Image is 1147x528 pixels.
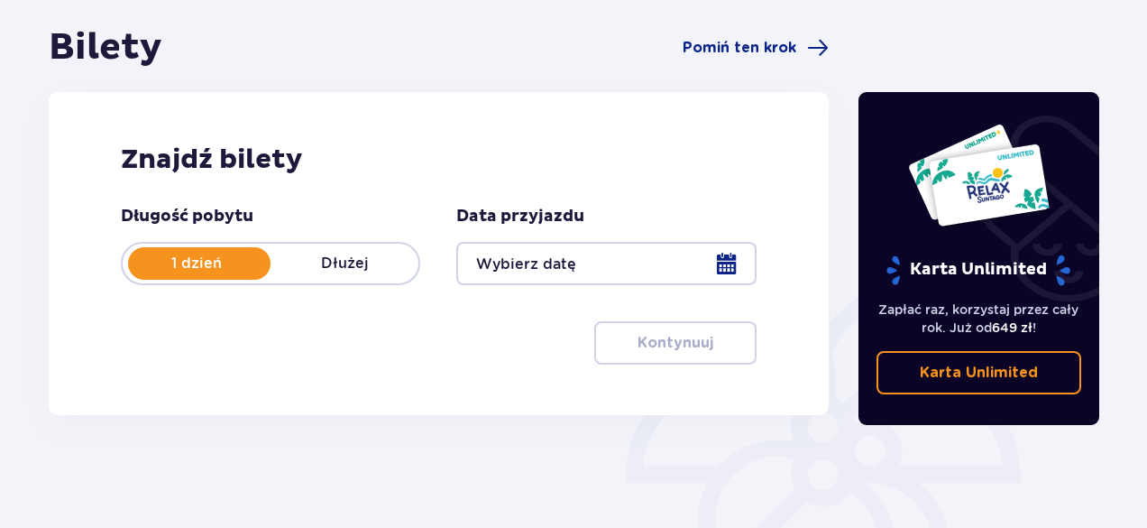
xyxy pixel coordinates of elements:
[271,254,418,273] p: Dłużej
[638,333,713,353] p: Kontynuuj
[907,123,1051,227] img: Dwie karty całoroczne do Suntago z napisem 'UNLIMITED RELAX', na białym tle z tropikalnymi liśćmi...
[49,25,162,70] h1: Bilety
[683,38,796,58] span: Pomiń ten krok
[876,301,1082,337] p: Zapłać raz, korzystaj przez cały rok. Już od !
[683,37,829,59] a: Pomiń ten krok
[456,206,584,227] p: Data przyjazdu
[594,321,757,365] button: Kontynuuj
[123,254,271,273] p: 1 dzień
[121,206,253,227] p: Długość pobytu
[920,363,1038,383] p: Karta Unlimited
[876,351,1082,394] a: Karta Unlimited
[121,143,757,177] h2: Znajdź bilety
[992,320,1032,335] span: 649 zł
[885,255,1072,286] p: Karta Unlimited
